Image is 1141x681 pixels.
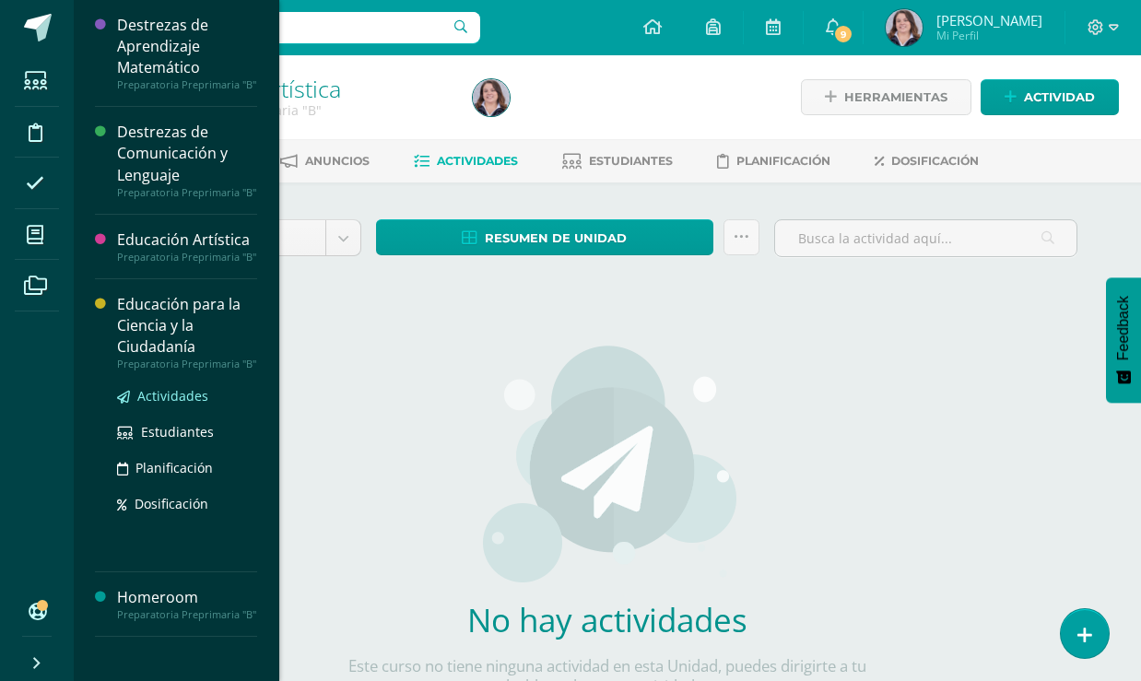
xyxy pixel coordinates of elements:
button: Feedback - Mostrar encuesta [1106,277,1141,403]
div: Preparatoria Preprimaria "B" [117,358,257,370]
a: Herramientas [801,79,971,115]
a: Actividades [117,385,257,406]
span: Herramientas [844,80,947,114]
a: Actividades [414,147,518,176]
div: Preparatoria Preprimaria "B" [117,608,257,621]
span: Estudiantes [141,423,214,440]
span: [PERSON_NAME] [936,11,1042,29]
div: Preparatoria Preprimaria "B" [117,251,257,264]
span: Actividades [437,154,518,168]
a: Educación para la Ciencia y la CiudadaníaPreparatoria Preprimaria "B" [117,294,257,370]
div: Homeroom [117,587,257,608]
span: Feedback [1115,296,1132,360]
div: Preparatoria Preprimaria 'B' [144,101,451,119]
input: Busca la actividad aquí... [775,220,1076,256]
span: Actividades [137,387,208,405]
span: Mi Perfil [936,28,1042,43]
img: activities.png [477,344,738,583]
a: Dosificación [875,147,979,176]
div: Educación Artística [117,229,257,251]
span: Dosificación [135,495,208,512]
a: Destrezas de Aprendizaje MatemáticoPreparatoria Preprimaria "B" [117,15,257,91]
a: Educación ArtísticaPreparatoria Preprimaria "B" [117,229,257,264]
h2: No hay actividades [335,598,879,641]
img: 96fc7b7ea18e702e1b56e557d9c3ccc2.png [886,9,923,46]
span: Planificación [135,459,213,476]
span: Estudiantes [589,154,673,168]
div: Preparatoria Preprimaria "B" [117,186,257,199]
a: Planificación [117,457,257,478]
a: Resumen de unidad [376,219,713,255]
span: Anuncios [305,154,370,168]
a: HomeroomPreparatoria Preprimaria "B" [117,587,257,621]
span: Resumen de unidad [485,221,627,255]
div: Destrezas de Comunicación y Lenguaje [117,122,257,185]
a: Planificación [717,147,830,176]
span: 9 [833,24,853,44]
span: Planificación [736,154,830,168]
div: Destrezas de Aprendizaje Matemático [117,15,257,78]
div: Preparatoria Preprimaria "B" [117,78,257,91]
input: Busca un usuario... [86,12,480,43]
span: Dosificación [891,154,979,168]
h1: Educación Artística [144,76,451,101]
a: Estudiantes [117,421,257,442]
a: Destrezas de Comunicación y LenguajePreparatoria Preprimaria "B" [117,122,257,198]
a: Estudiantes [562,147,673,176]
a: Actividad [981,79,1119,115]
a: Dosificación [117,493,257,514]
div: Educación para la Ciencia y la Ciudadanía [117,294,257,358]
span: Actividad [1024,80,1095,114]
a: Anuncios [280,147,370,176]
img: 96fc7b7ea18e702e1b56e557d9c3ccc2.png [473,79,510,116]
